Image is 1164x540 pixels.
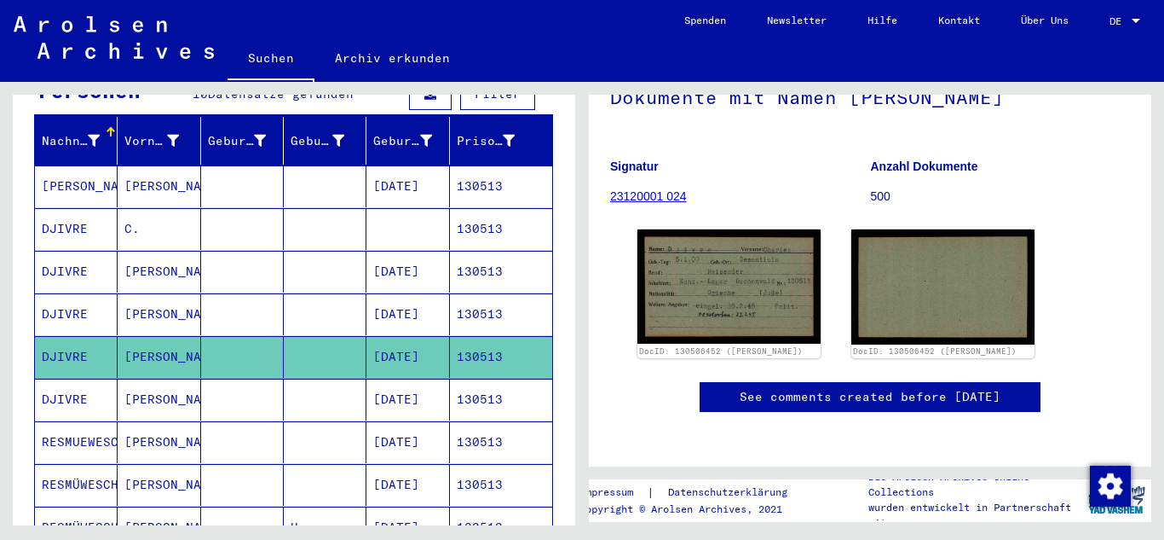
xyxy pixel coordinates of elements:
a: DocID: 130506452 ([PERSON_NAME]) [639,346,803,356]
div: | [579,484,808,502]
mat-cell: RESMÜWESCH [35,464,118,506]
mat-cell: DJIVRE [35,208,118,250]
p: Copyright © Arolsen Archives, 2021 [579,502,808,517]
mat-header-cell: Geburtsname [201,117,284,165]
mat-cell: [DATE] [366,464,449,506]
mat-cell: DJIVRE [35,251,118,293]
a: DocID: 130506452 ([PERSON_NAME]) [853,346,1017,356]
mat-header-cell: Geburtsdatum [366,117,449,165]
mat-cell: 130513 [450,165,552,207]
div: Prisoner # [457,132,515,150]
mat-cell: [PERSON_NAME] [118,165,200,207]
mat-cell: 130513 [450,293,552,335]
mat-cell: [PERSON_NAME] [118,251,200,293]
h1: Dokumente mit Namen [PERSON_NAME] [610,58,1130,133]
mat-cell: 130513 [450,464,552,506]
div: Geburtsdatum [373,132,431,150]
span: Datensätze gefunden [208,86,354,102]
div: Geburtsname [208,132,266,150]
img: Arolsen_neg.svg [14,16,214,59]
mat-cell: [PERSON_NAME] [118,464,200,506]
mat-cell: [DATE] [366,165,449,207]
mat-cell: [DATE] [366,293,449,335]
a: Datenschutzerklärung [654,484,808,502]
mat-cell: 130513 [450,251,552,293]
img: 001.jpg [637,229,821,344]
img: Zustimmung ändern [1090,466,1131,507]
p: 500 [871,188,1131,206]
mat-cell: 130513 [450,336,552,378]
div: Geburt‏ [291,127,366,154]
span: 10 [193,86,208,102]
mat-cell: [DATE] [366,379,449,421]
b: Signatur [610,160,659,173]
mat-cell: 130513 [450,421,552,463]
mat-cell: DJIVRE [35,379,118,421]
mat-cell: [DATE] [366,421,449,463]
b: Anzahl Dokumente [871,160,978,173]
img: yv_logo.png [1085,479,1149,521]
a: Archiv erkunden [314,38,470,78]
mat-cell: [DATE] [366,251,449,293]
mat-cell: RESMUEWESCH [35,421,118,463]
mat-header-cell: Vorname [118,117,200,165]
mat-cell: DJIVRE [35,293,118,335]
mat-header-cell: Nachname [35,117,118,165]
mat-cell: [DATE] [366,336,449,378]
mat-cell: C. [118,208,200,250]
mat-cell: [PERSON_NAME] [118,293,200,335]
div: Nachname [42,132,100,150]
mat-cell: [PERSON_NAME] [118,336,200,378]
div: Prisoner # [457,127,536,154]
mat-cell: [PERSON_NAME] [35,165,118,207]
span: DE [1109,15,1128,27]
div: Vorname [124,127,199,154]
div: Geburtsdatum [373,127,452,154]
mat-cell: DJIVRE [35,336,118,378]
mat-cell: 130513 [450,208,552,250]
a: See comments created before [DATE] [740,388,1000,406]
p: Die Arolsen Archives Online-Collections [868,469,1081,500]
a: Impressum [579,484,647,502]
mat-cell: 130513 [450,379,552,421]
mat-header-cell: Geburt‏ [284,117,366,165]
mat-cell: [PERSON_NAME] [118,379,200,421]
span: Filter [475,86,521,102]
mat-cell: [PERSON_NAME] [118,421,200,463]
a: Suchen [228,38,314,82]
a: 23120001 024 [610,189,687,203]
div: Geburt‏ [291,132,344,150]
p: wurden entwickelt in Partnerschaft mit [868,500,1081,531]
div: Vorname [124,132,178,150]
div: Geburtsname [208,127,287,154]
mat-header-cell: Prisoner # [450,117,552,165]
img: 002.jpg [851,229,1034,344]
div: Nachname [42,127,121,154]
